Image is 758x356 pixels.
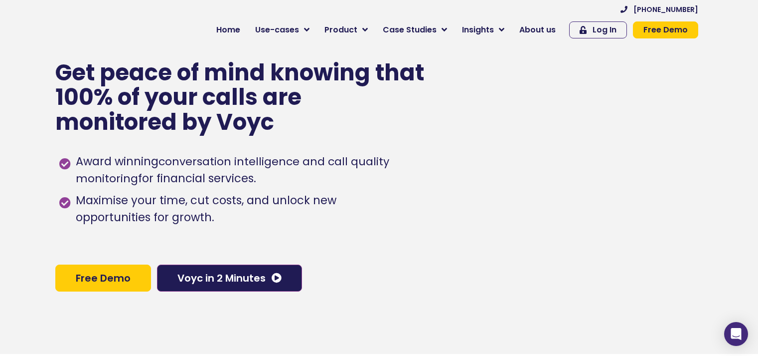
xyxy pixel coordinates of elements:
span: [PHONE_NUMBER] [633,6,698,13]
span: Insights [462,24,494,36]
span: Award winning for financial services. [73,153,414,187]
span: Product [324,24,357,36]
span: Home [216,24,240,36]
a: Log In [569,21,627,38]
span: Free Demo [76,273,131,283]
span: Free Demo [643,26,688,34]
span: Log In [593,26,616,34]
span: About us [519,24,556,36]
a: Product [317,20,375,40]
span: Maximise your time, cut costs, and unlock new opportunities for growth. [73,192,414,226]
span: Use-cases [255,24,299,36]
a: Home [209,20,248,40]
p: Get peace of mind knowing that 100% of your calls are monitored by Voyc [55,60,426,135]
a: Insights [455,20,512,40]
a: [PHONE_NUMBER] [620,6,698,13]
div: Open Intercom Messenger [724,322,748,346]
span: Voyc in 2 Minutes [177,273,266,283]
a: Free Demo [633,21,698,38]
a: Case Studies [375,20,455,40]
span: Case Studies [383,24,437,36]
h1: conversation intelligence and call quality monitoring [76,154,389,186]
a: Use-cases [248,20,317,40]
a: About us [512,20,563,40]
img: voyc-full-logo [60,20,148,40]
a: Free Demo [55,265,151,292]
a: Voyc in 2 Minutes [157,265,302,292]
